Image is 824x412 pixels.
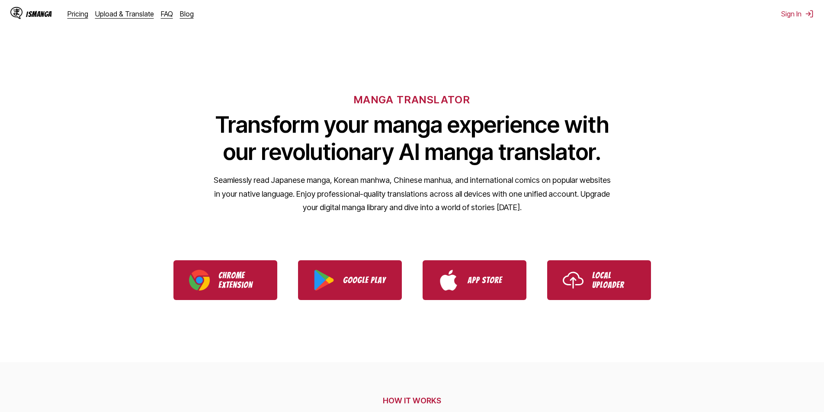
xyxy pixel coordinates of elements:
[563,270,584,291] img: Upload icon
[314,270,334,291] img: Google Play logo
[547,260,651,300] a: Use IsManga Local Uploader
[67,10,88,18] a: Pricing
[161,10,173,18] a: FAQ
[10,7,67,21] a: IsManga LogoIsManga
[781,10,814,18] button: Sign In
[152,396,672,405] h2: HOW IT WORKS
[180,10,194,18] a: Blog
[423,260,526,300] a: Download IsManga from App Store
[592,271,635,290] p: Local Uploader
[26,10,52,18] div: IsManga
[298,260,402,300] a: Download IsManga from Google Play
[95,10,154,18] a: Upload & Translate
[354,93,470,106] h6: MANGA TRANSLATOR
[218,271,262,290] p: Chrome Extension
[213,173,611,214] p: Seamlessly read Japanese manga, Korean manhwa, Chinese manhua, and international comics on popula...
[343,275,386,285] p: Google Play
[468,275,511,285] p: App Store
[805,10,814,18] img: Sign out
[10,7,22,19] img: IsManga Logo
[189,270,210,291] img: Chrome logo
[438,270,459,291] img: App Store logo
[173,260,277,300] a: Download IsManga Chrome Extension
[213,111,611,166] h1: Transform your manga experience with our revolutionary AI manga translator.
